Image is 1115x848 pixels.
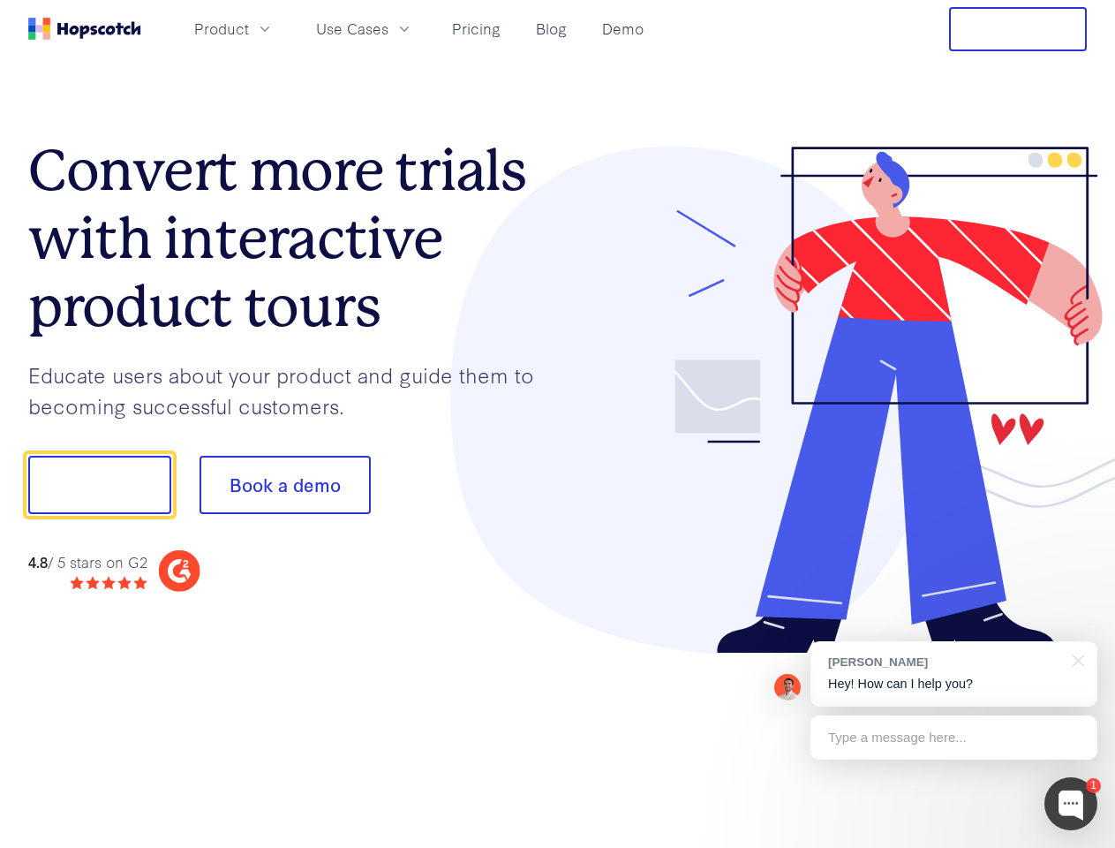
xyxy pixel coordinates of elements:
span: Use Cases [316,18,388,40]
a: Blog [529,14,574,43]
div: [PERSON_NAME] [828,654,1062,670]
p: Hey! How can I help you? [828,675,1080,693]
a: Home [28,18,141,40]
img: Mark Spera [774,674,801,700]
a: Demo [595,14,651,43]
a: Pricing [445,14,508,43]
strong: 4.8 [28,551,48,572]
p: Educate users about your product and guide them to becoming successful customers. [28,360,558,420]
button: Use Cases [305,14,424,43]
div: / 5 stars on G2 [28,551,147,573]
h1: Convert more trials with interactive product tours [28,137,558,340]
div: Type a message here... [810,715,1097,760]
span: Product [194,18,249,40]
button: Book a demo [200,456,371,514]
button: Product [184,14,284,43]
button: Show me! [28,456,171,514]
div: 1 [1086,778,1101,793]
button: Free Trial [949,7,1087,51]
